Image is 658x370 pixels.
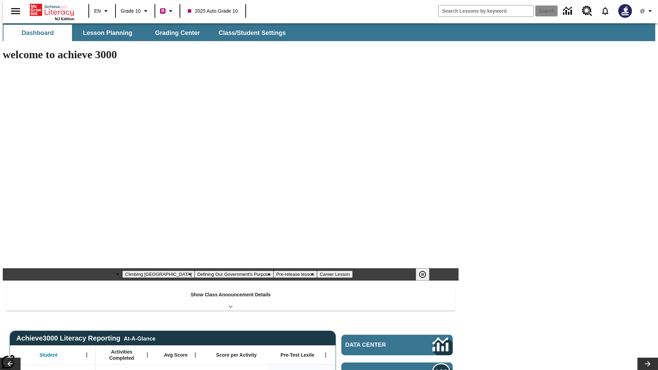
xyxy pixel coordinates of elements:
button: Grade: Grade 10, Select a grade [118,5,153,17]
span: NJ Edition [55,17,74,21]
button: Slide 3 Pre-release lesson [273,271,317,278]
button: Lesson carousel, Next [637,358,658,370]
h1: welcome to achieve 3000 [3,48,459,61]
button: Open Menu [82,350,92,360]
div: At-A-Glance [124,334,155,342]
span: 2025 Auto Grade 10 [188,8,237,15]
button: Open Menu [142,350,153,360]
div: Home [30,2,74,21]
a: Notifications [596,2,614,20]
button: Open Menu [320,350,331,360]
a: Data Center [559,2,578,21]
span: Student [39,352,57,358]
span: B [161,7,164,15]
a: Resource Center, Will open in new tab [578,2,596,20]
button: Lesson Planning [73,25,142,41]
button: Grading Center [143,25,212,41]
button: Select a new avatar [614,2,636,20]
span: Score per Activity [216,352,257,358]
div: SubNavbar [3,23,655,41]
button: Open side menu [5,1,26,21]
span: EN [94,8,101,15]
a: Home [30,3,74,17]
div: SubNavbar [3,25,292,41]
button: Class/Student Settings [213,25,291,41]
button: Boost Class color is violet red. Change class color [157,5,178,17]
span: Avg Score [164,352,187,358]
span: Pre-Test Lexile [281,352,315,358]
span: Achieve3000 Literacy Reporting [16,334,156,342]
span: Grade 10 [121,8,141,15]
button: Profile/Settings [636,5,658,17]
button: Slide 4 Career Lesson [317,271,352,278]
input: search field [439,5,533,16]
span: Data Center [345,342,410,348]
button: Dashboard [3,25,72,41]
div: Show Class Announcement Details [6,287,455,311]
button: Slide 1 Climbing Mount Tai [122,271,194,278]
p: Show Class Announcement Details [191,291,271,298]
button: Open Menu [190,350,200,360]
div: Pause [416,268,436,281]
button: Slide 2 Defining Our Government's Purpose [195,271,273,278]
span: Activities Completed [99,349,144,361]
a: Data Center [341,335,453,355]
img: Avatar [618,4,632,18]
span: @ [640,8,645,15]
button: Language: EN, Select a language [91,5,113,17]
button: Pause [416,268,429,281]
